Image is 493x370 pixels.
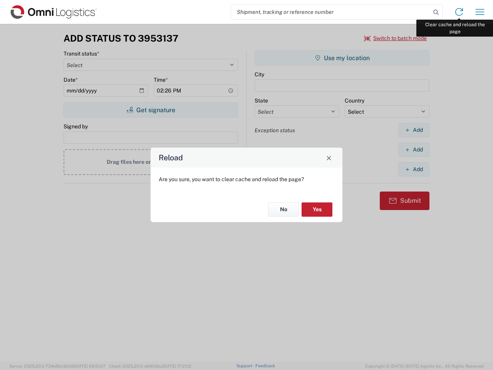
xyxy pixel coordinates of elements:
button: Yes [302,202,332,217]
button: No [268,202,299,217]
p: Are you sure, you want to clear cache and reload the page? [159,176,334,183]
input: Shipment, tracking or reference number [231,5,431,19]
h4: Reload [159,152,183,163]
button: Close [324,152,334,163]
